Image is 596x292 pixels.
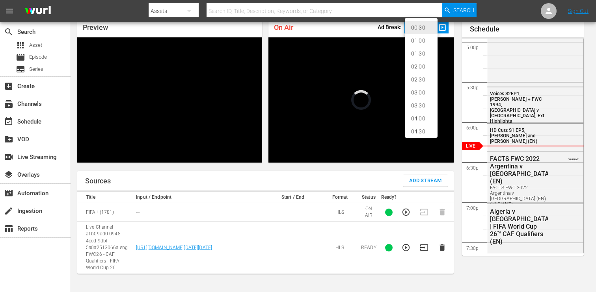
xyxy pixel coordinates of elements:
li: 02:00 [405,60,438,73]
li: 04:00 [405,112,438,125]
li: 03:00 [405,86,438,99]
li: 01:00 [405,34,438,47]
li: 02:30 [405,73,438,86]
li: 01:30 [405,47,438,60]
li: 04:30 [405,125,438,138]
li: 00:30 [405,21,438,34]
li: 03:30 [405,99,438,112]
